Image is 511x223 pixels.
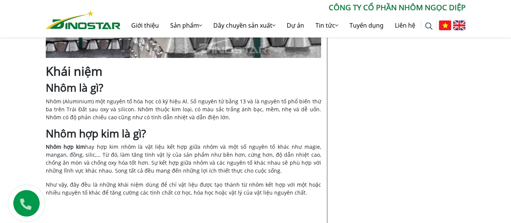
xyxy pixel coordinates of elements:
span: hay hợp kim nhôm là vật liệu kết hợp giữa nhôm và một số nguyên tố khác như magie, mangan, đồng, ... [46,143,321,158]
span: Nhôm (Aluminium) một nguyên tố hóa học có ký hiệu Al. Số nguyên tử bằng 13 và là nguyên tố phổ bi... [46,98,321,121]
a: Nhôm hợp kim [46,143,85,150]
a: Sản phẩm [165,13,208,37]
a: Dự án [281,13,310,37]
img: search [425,22,433,30]
a: Tuyển dụng [344,13,389,37]
p: CÔNG TY CỔ PHẦN NHÔM NGỌC DIỆP [121,2,466,13]
span: Như vậy, đây đều là những khái niệm dùng để chỉ vật liệu được tạo thành từ nhôm kết hợp với một h... [46,181,321,196]
img: English [453,20,466,30]
img: Tiếng Việt [439,20,451,30]
b: Nhôm là gì? [46,80,103,95]
a: Liên hệ [389,13,421,37]
b: Khái niệm [46,63,103,79]
a: Giới thiệu [126,13,165,37]
a: Tin tức [310,13,344,37]
span: àm tăng tính vật lý của sản phẩm như bền hơn, cứng hơn, độ dẫn nhiệt cao, chống ăn mòn và chống o... [46,151,321,174]
a: Dây chuyền sản xuất [208,13,281,37]
img: Nhôm Dinostar [46,10,121,29]
b: Nhôm hợp kim là gì? [46,126,146,140]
